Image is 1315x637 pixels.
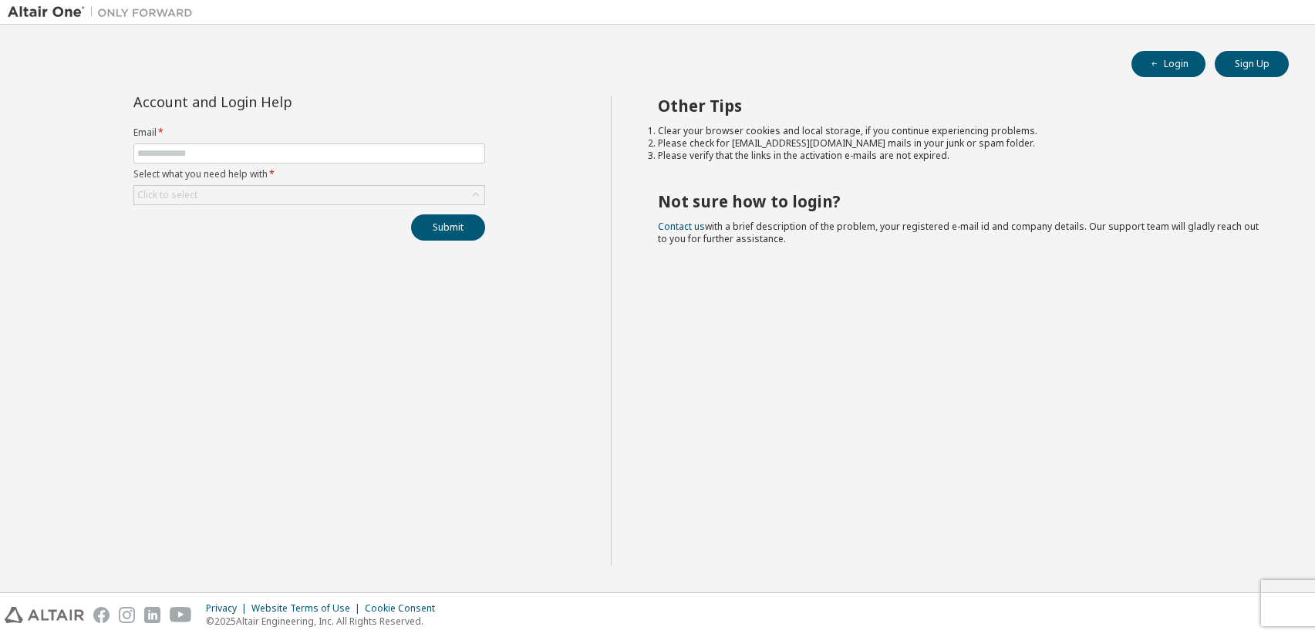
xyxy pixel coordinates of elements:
[658,137,1261,150] li: Please check for [EMAIL_ADDRESS][DOMAIN_NAME] mails in your junk or spam folder.
[133,126,485,139] label: Email
[658,150,1261,162] li: Please verify that the links in the activation e-mails are not expired.
[1215,51,1289,77] button: Sign Up
[93,607,110,623] img: facebook.svg
[206,602,251,615] div: Privacy
[8,5,201,20] img: Altair One
[133,168,485,180] label: Select what you need help with
[206,615,444,628] p: © 2025 Altair Engineering, Inc. All Rights Reserved.
[170,607,192,623] img: youtube.svg
[137,189,197,201] div: Click to select
[658,191,1261,211] h2: Not sure how to login?
[1131,51,1205,77] button: Login
[658,96,1261,116] h2: Other Tips
[5,607,84,623] img: altair_logo.svg
[134,186,484,204] div: Click to select
[658,220,705,233] a: Contact us
[133,96,415,108] div: Account and Login Help
[658,125,1261,137] li: Clear your browser cookies and local storage, if you continue experiencing problems.
[658,220,1259,245] span: with a brief description of the problem, your registered e-mail id and company details. Our suppo...
[144,607,160,623] img: linkedin.svg
[119,607,135,623] img: instagram.svg
[365,602,444,615] div: Cookie Consent
[251,602,365,615] div: Website Terms of Use
[411,214,485,241] button: Submit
